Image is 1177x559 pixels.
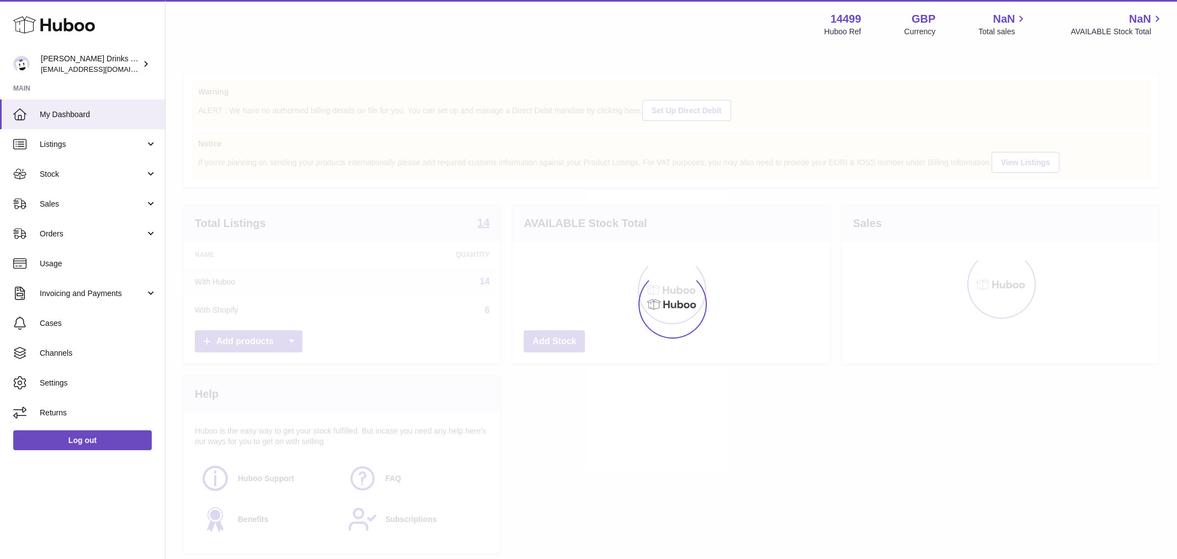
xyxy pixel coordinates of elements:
[1071,12,1164,37] a: NaN AVAILABLE Stock Total
[13,56,30,72] img: internalAdmin-14499@internal.huboo.com
[40,288,145,299] span: Invoicing and Payments
[41,65,162,73] span: [EMAIL_ADDRESS][DOMAIN_NAME]
[830,12,861,27] strong: 14499
[824,27,861,37] div: Huboo Ref
[1129,12,1151,27] span: NaN
[40,378,157,388] span: Settings
[993,12,1015,27] span: NaN
[978,12,1027,37] a: NaN Total sales
[40,318,157,329] span: Cases
[40,199,145,209] span: Sales
[13,430,152,450] a: Log out
[40,169,145,180] span: Stock
[40,229,145,239] span: Orders
[40,348,157,358] span: Channels
[40,109,157,120] span: My Dashboard
[40,408,157,418] span: Returns
[40,139,145,150] span: Listings
[40,259,157,269] span: Usage
[1071,27,1164,37] span: AVAILABLE Stock Total
[904,27,936,37] div: Currency
[978,27,1027,37] span: Total sales
[912,12,935,27] strong: GBP
[41,54,140,75] div: [PERSON_NAME] Drinks LTD (t/a Zooz)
